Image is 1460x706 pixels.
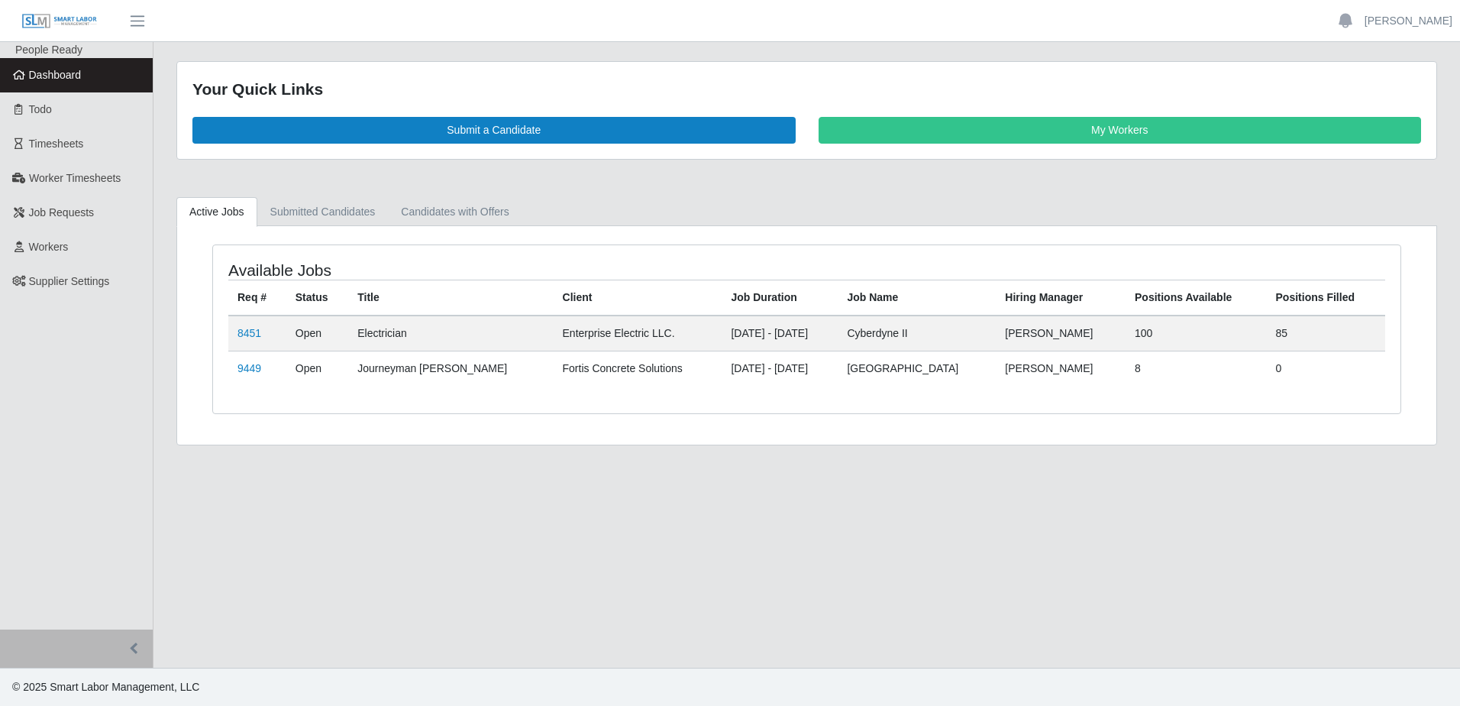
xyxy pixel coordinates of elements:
[29,172,121,184] span: Worker Timesheets
[29,275,110,287] span: Supplier Settings
[176,197,257,227] a: Active Jobs
[722,316,838,351] td: [DATE] - [DATE]
[228,280,286,316] th: Req #
[1267,316,1385,351] td: 85
[21,13,98,30] img: SLM Logo
[29,69,82,81] span: Dashboard
[554,280,722,316] th: Client
[12,681,199,693] span: © 2025 Smart Labor Management, LLC
[286,280,348,316] th: Status
[819,117,1422,144] a: My Workers
[15,44,82,56] span: People Ready
[348,351,553,386] td: Journeyman [PERSON_NAME]
[722,351,838,386] td: [DATE] - [DATE]
[348,280,553,316] th: Title
[996,316,1126,351] td: [PERSON_NAME]
[29,138,84,150] span: Timesheets
[388,197,522,227] a: Candidates with Offers
[554,316,722,351] td: Enterprise Electric LLC.
[1365,13,1452,29] a: [PERSON_NAME]
[838,280,996,316] th: Job Name
[838,351,996,386] td: [GEOGRAPHIC_DATA]
[286,316,348,351] td: Open
[996,280,1126,316] th: Hiring Manager
[1126,316,1267,351] td: 100
[192,77,1421,102] div: Your Quick Links
[29,103,52,115] span: Todo
[554,351,722,386] td: Fortis Concrete Solutions
[1126,280,1267,316] th: Positions Available
[257,197,389,227] a: Submitted Candidates
[722,280,838,316] th: Job Duration
[1126,351,1267,386] td: 8
[228,261,697,280] h4: Available Jobs
[192,117,796,144] a: Submit a Candidate
[29,206,95,219] span: Job Requests
[29,241,69,253] span: Workers
[286,351,348,386] td: Open
[838,316,996,351] td: Cyberdyne II
[237,362,261,374] a: 9449
[348,316,553,351] td: Electrician
[237,327,261,339] a: 8451
[1267,351,1385,386] td: 0
[996,351,1126,386] td: [PERSON_NAME]
[1267,280,1385,316] th: Positions Filled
